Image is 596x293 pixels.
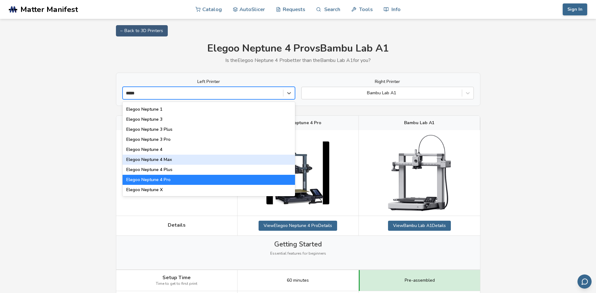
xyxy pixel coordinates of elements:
div: Elegoo Neptune 4 [123,145,295,155]
div: Elegoo Neptune 4 Max [123,155,295,165]
span: Elegoo Neptune 4 Pro [275,120,321,125]
div: Elegoo Neptune 3 Pro [123,135,295,145]
a: ← Back to 3D Printers [116,25,168,36]
input: Bambu Lab A1 [305,91,306,96]
span: Setup Time [162,275,191,280]
span: Matter Manifest [20,5,78,14]
span: Bambu Lab A1 [404,120,435,125]
div: Elegoo Neptune 4 Pro [123,175,295,185]
span: Time to get to first print [156,282,197,286]
div: Elegoo Neptune 3 [123,114,295,124]
p: Is the Elegoo Neptune 4 Pro better than the Bambu Lab A1 for you? [116,58,480,63]
div: Elegoo Neptune 3 Plus [123,124,295,135]
a: ViewElegoo Neptune 4 ProDetails [259,221,337,231]
span: Getting Started [274,240,322,248]
span: Essential features for beginners [270,252,326,256]
input: Elegoo Neptune 3 MaxElegoo Neptune 2Elegoo Neptune 1Elegoo Neptune 3Elegoo Neptune 3 PlusElegoo N... [126,91,142,96]
div: Elegoo Neptune 1 [123,104,295,114]
div: Elegoo Neptune 4 Plus [123,165,295,175]
img: Bambu Lab A1 [388,135,451,211]
span: 60 minutes [287,278,309,283]
div: Elegoo Neptune X [123,185,295,195]
h1: Elegoo Neptune 4 Pro vs Bambu Lab A1 [116,43,480,54]
label: Left Printer [123,79,295,84]
img: Elegoo Neptune 4 Pro [266,141,329,204]
a: ViewBambu Lab A1Details [388,221,451,231]
button: Sign In [563,3,587,15]
button: Send feedback via email [577,274,592,289]
span: Details [168,222,186,228]
label: Right Printer [301,79,474,84]
span: Pre-assembled [405,278,435,283]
